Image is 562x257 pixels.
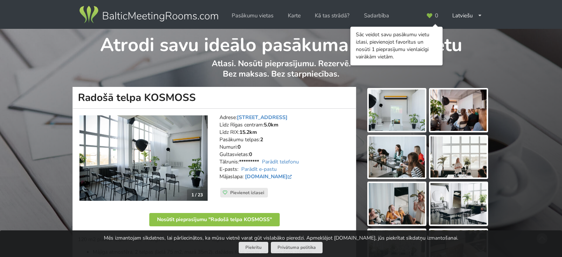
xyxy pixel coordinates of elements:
img: Radošā telpa KOSMOSS | Rīga | Pasākumu vieta - galerijas bilde [369,183,425,224]
button: Nosūtīt pieprasījumu "Radošā telpa KOSMOSS" [149,213,280,226]
div: 1 / 23 [187,189,207,200]
strong: 5.0km [264,121,278,128]
a: Privātuma politika [271,242,323,253]
img: Radošā telpa KOSMOSS | Rīga | Pasākumu vieta - galerijas bilde [369,89,425,131]
div: Latviešu [447,9,487,23]
img: Radošā telpa KOSMOSS | Rīga | Pasākumu vieta - galerijas bilde [369,136,425,178]
span: Pievienot izlasei [230,190,264,196]
img: Radošā telpa KOSMOSS | Rīga | Pasākumu vieta - galerijas bilde [430,183,487,224]
strong: 0 [238,143,241,151]
a: Sadarbība [359,9,394,23]
span: 0 [435,13,438,18]
a: Parādīt e-pastu [241,166,277,173]
a: Parādīt telefonu [262,158,299,165]
img: Baltic Meeting Rooms [78,4,219,25]
button: Piekrītu [239,242,268,253]
a: Kā tas strādā? [310,9,355,23]
a: Neierastas vietas | Rīga | Radošā telpa KOSMOSS 1 / 23 [79,115,208,201]
h1: Atrodi savu ideālo pasākuma norises vietu [73,29,489,57]
a: [DOMAIN_NAME] [245,173,293,180]
strong: 15.2km [239,129,257,136]
div: Sāc veidot savu pasākumu vietu izlasi, pievienojot favorītus un nosūti 1 pieprasījumu vienlaicīgi... [356,31,437,61]
img: Radošā telpa KOSMOSS | Rīga | Pasākumu vieta - galerijas bilde [430,136,487,178]
address: Adrese: Līdz Rīgas centram: Līdz RIX: Pasākumu telpas: Numuri: Gultasvietas: Tālrunis: E-pasts: M... [219,114,351,188]
strong: 0 [249,151,252,158]
strong: 2 [260,136,263,143]
img: Neierastas vietas | Rīga | Radošā telpa KOSMOSS [79,115,208,201]
a: Pasākumu vietas [226,9,279,23]
a: Karte [283,9,306,23]
a: [STREET_ADDRESS] [237,114,287,121]
h1: Radošā telpa KOSMOSS [72,87,356,109]
img: Radošā telpa KOSMOSS | Rīga | Pasākumu vieta - galerijas bilde [430,89,487,131]
p: Atlasi. Nosūti pieprasījumu. Rezervē. Bez maksas. Bez starpniecības. [73,58,489,87]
